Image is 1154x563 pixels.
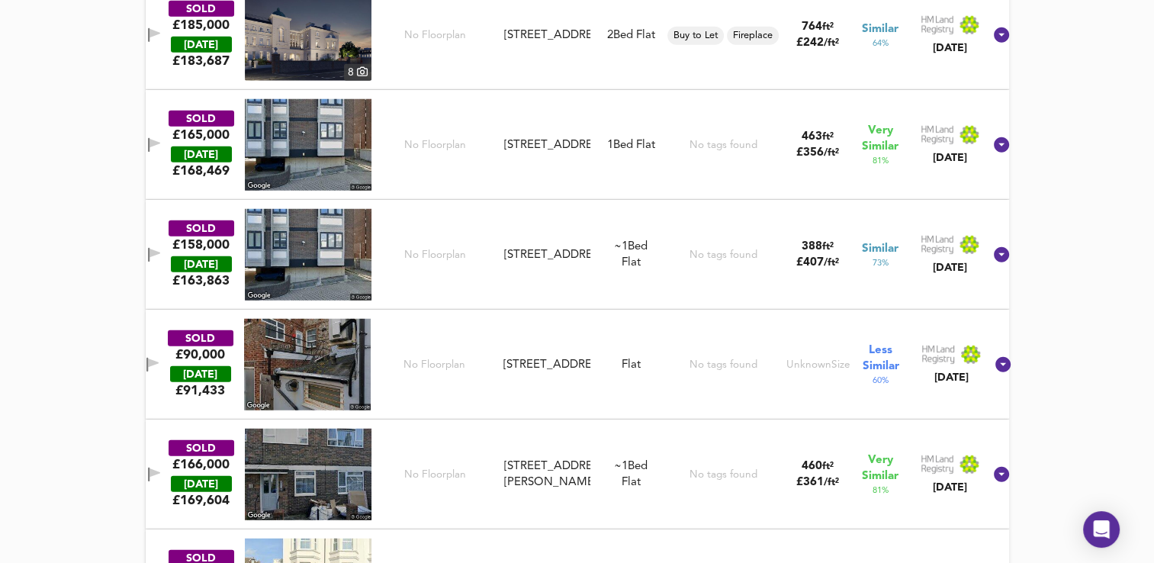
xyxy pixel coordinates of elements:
[992,465,1011,484] svg: Show Details
[796,477,839,488] span: £ 361
[175,382,225,399] span: £ 91,433
[822,132,834,142] span: ft²
[146,420,1009,529] div: SOLD£166,000 [DATE]£169,604No Floorplan[STREET_ADDRESS][PERSON_NAME]~1Bed FlatNo tags found460ft²...
[504,137,590,153] div: [STREET_ADDRESS]
[404,468,466,482] span: No Floorplan
[404,28,466,43] span: No Floorplan
[172,456,230,473] div: £166,000
[727,27,779,45] div: Fireplace
[921,235,980,255] img: Land Registry
[822,462,834,471] span: ft²
[614,239,648,272] div: Flat
[872,484,888,497] span: 81 %
[614,458,648,475] div: We've estimated the total number of bedrooms from EPC data (2 heated rooms)
[171,256,232,272] div: [DATE]
[170,366,231,382] div: [DATE]
[873,375,889,387] span: 60 %
[992,246,1011,264] svg: Show Details
[172,53,230,69] span: £ 183,687
[614,239,648,255] div: We've estimated the total number of bedrooms from EPC data (2 heated rooms)
[992,26,1011,44] svg: Show Details
[921,260,980,275] div: [DATE]
[921,370,981,385] div: [DATE]
[862,241,898,257] span: Similar
[245,209,371,301] img: streetview
[824,478,839,487] span: / ft²
[614,458,648,491] div: Flat
[146,310,1009,420] div: SOLD£90,000 [DATE]£91,433No Floorplan[STREET_ADDRESS]FlatNo tags foundUnknownSizeLess Similar60%L...
[172,272,230,289] span: £ 163,863
[824,148,839,158] span: / ft²
[796,147,839,159] span: £ 356
[169,440,234,456] div: SOLD
[992,136,1011,154] svg: Show Details
[921,15,980,35] img: Land Registry
[171,476,232,492] div: [DATE]
[921,345,981,365] img: Land Registry
[171,37,232,53] div: [DATE]
[172,162,230,179] span: £ 168,469
[503,357,590,373] div: [STREET_ADDRESS]
[169,220,234,236] div: SOLD
[172,17,230,34] div: £185,000
[921,150,980,166] div: [DATE]
[862,123,898,155] span: Very Similar
[245,429,371,520] img: streetview
[921,40,980,56] div: [DATE]
[921,455,980,475] img: Land Registry
[498,137,596,153] div: Flat 17, Berkeley House, 26 - 28 Gildredge Road, BN21 4SA
[689,468,757,482] div: No tags found
[689,138,757,153] div: No tags found
[504,27,590,43] div: [STREET_ADDRESS]
[689,248,757,262] div: No tags found
[921,480,980,495] div: [DATE]
[872,155,888,167] span: 81 %
[796,257,839,269] span: £ 407
[169,111,234,127] div: SOLD
[872,37,888,50] span: 64 %
[245,99,371,191] img: streetview
[606,27,654,43] div: 2 Bed Flat
[172,236,230,253] div: £158,000
[606,137,654,153] div: 1 Bed Flat
[862,21,898,37] span: Similar
[146,90,1009,200] div: SOLD£165,000 [DATE]£168,469No Floorplan[STREET_ADDRESS]1Bed FlatNo tags found463ft²£356/ft²Very S...
[786,358,850,372] div: Unknown Size
[921,125,980,145] img: Land Registry
[172,492,230,509] span: £ 169,604
[175,346,225,363] div: £90,000
[498,27,596,43] div: Flat 2, Sussex Mansions, Cornfield Terrace, BN21 4NS
[689,358,757,372] div: No tags found
[344,64,371,81] div: 8
[667,29,724,43] span: Buy to Let
[727,29,779,43] span: Fireplace
[504,247,590,263] div: [STREET_ADDRESS]
[802,241,822,253] span: 388
[796,37,839,49] span: £ 242
[822,22,834,32] span: ft²
[824,258,839,268] span: / ft²
[172,127,230,143] div: £165,000
[824,38,839,48] span: / ft²
[1083,511,1120,548] div: Open Intercom Messenger
[802,21,822,33] span: 764
[667,27,724,45] div: Buy to Let
[802,131,822,143] span: 463
[244,319,371,410] img: streetview
[146,200,1009,310] div: SOLD£158,000 [DATE]£163,863No Floorplan[STREET_ADDRESS]~1Bed FlatNo tags found388ft²£407/ft²Simil...
[168,330,233,346] div: SOLD
[171,146,232,162] div: [DATE]
[802,461,822,472] span: 460
[822,242,834,252] span: ft²
[169,1,234,17] div: SOLD
[994,355,1012,374] svg: Show Details
[621,357,640,373] div: Flat
[403,358,465,372] span: No Floorplan
[404,248,466,262] span: No Floorplan
[862,452,898,484] span: Very Similar
[863,343,899,375] span: Less Similar
[404,138,466,153] span: No Floorplan
[504,458,590,491] div: [STREET_ADDRESS][PERSON_NAME]
[872,257,888,269] span: 73 %
[498,247,596,263] div: Flat 22, Berkeley House, 26 - 28 Gildredge Road, BN21 4SA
